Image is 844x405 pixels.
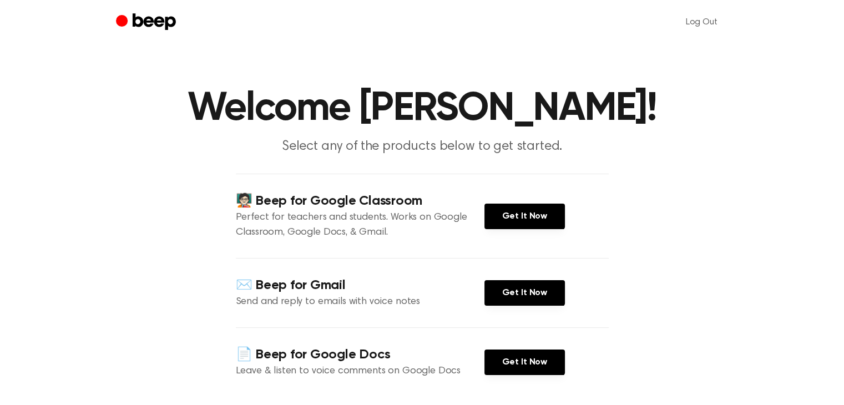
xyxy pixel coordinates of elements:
p: Leave & listen to voice comments on Google Docs [236,364,484,379]
h4: 🧑🏻‍🏫 Beep for Google Classroom [236,192,484,210]
p: Select any of the products below to get started. [209,138,635,156]
a: Get It Now [484,204,565,229]
a: Get It Now [484,350,565,375]
h1: Welcome [PERSON_NAME]! [138,89,706,129]
p: Send and reply to emails with voice notes [236,295,484,310]
h4: ✉️ Beep for Gmail [236,276,484,295]
a: Beep [116,12,179,33]
a: Get It Now [484,280,565,306]
a: Log Out [675,9,729,36]
h4: 📄 Beep for Google Docs [236,346,484,364]
p: Perfect for teachers and students. Works on Google Classroom, Google Docs, & Gmail. [236,210,484,240]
